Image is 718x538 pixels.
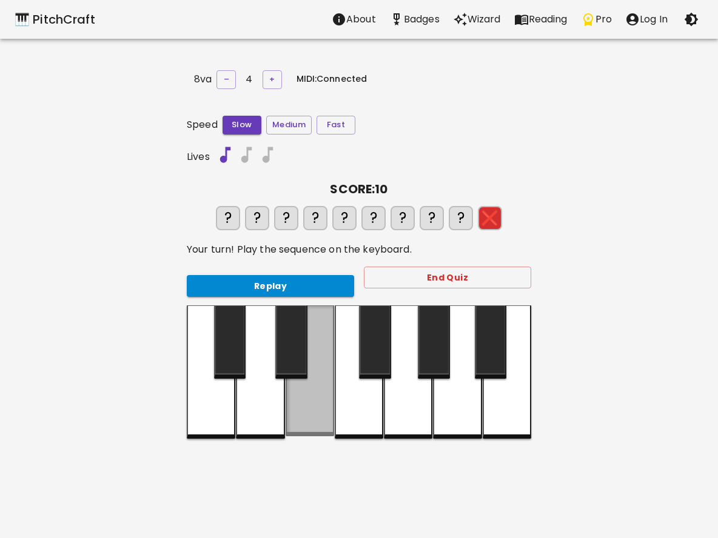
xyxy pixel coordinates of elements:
button: – [216,70,236,89]
h6: Speed [187,116,218,133]
h6: 8va [194,71,212,88]
div: ? [274,206,298,230]
div: ? [332,206,357,230]
p: Log In [640,12,668,27]
button: Medium [266,116,312,134]
h6: 4 [246,71,252,88]
h6: SCORE: 10 [187,179,531,199]
button: End Quiz [364,267,531,289]
button: + [263,70,282,89]
p: Reading [529,12,568,27]
button: Reading [508,7,574,32]
div: ? [420,206,444,230]
p: About [346,12,376,27]
div: ? [303,206,327,230]
p: Pro [596,12,612,27]
button: About [325,7,383,32]
p: Your turn! Play the sequence on the keyboard. [187,242,531,257]
button: Slow [223,116,261,134]
button: Pro [574,7,619,32]
button: account of current user [619,7,674,32]
div: ? [216,206,240,230]
div: ? [361,206,386,230]
button: Fast [317,116,355,134]
button: Replay [187,275,354,297]
div: ❌ [478,206,502,230]
button: Stats [383,7,446,32]
p: Wizard [468,12,501,27]
div: ? [449,206,473,230]
h6: Lives [187,148,210,165]
div: ? [245,206,269,230]
p: Badges [404,12,440,27]
a: 🎹 PitchCraft [15,10,95,29]
h6: MIDI: Connected [297,73,367,86]
button: Wizard [446,7,508,32]
div: ? [391,206,415,230]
